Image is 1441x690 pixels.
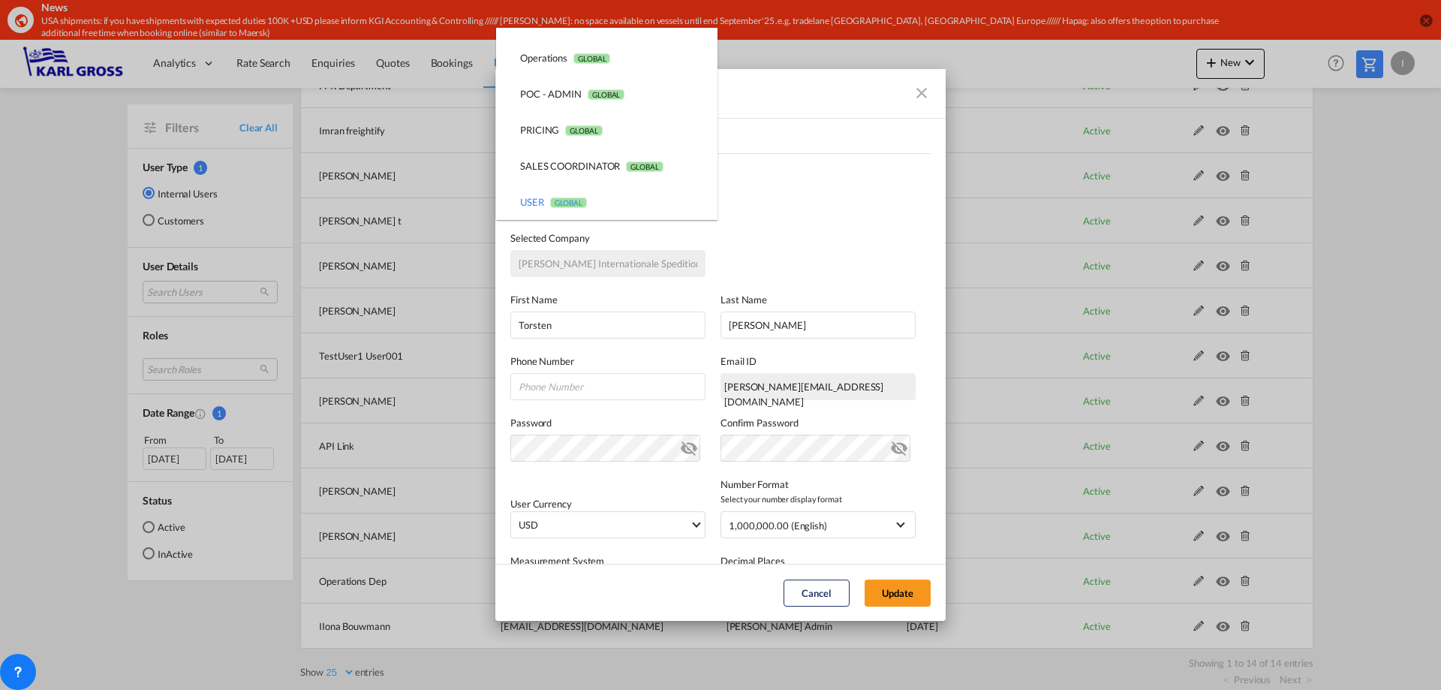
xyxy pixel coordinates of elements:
[520,195,587,209] div: USER
[520,159,663,173] div: SALES COORDINATOR
[550,197,587,208] span: GLOBAL
[573,53,610,64] span: GLOBAL
[588,89,624,100] span: GLOBAL
[520,123,603,137] div: PRICING
[626,161,663,172] span: GLOBAL
[565,125,602,136] span: GLOBAL
[520,51,610,65] div: Operations
[520,87,624,101] div: POC - ADMIN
